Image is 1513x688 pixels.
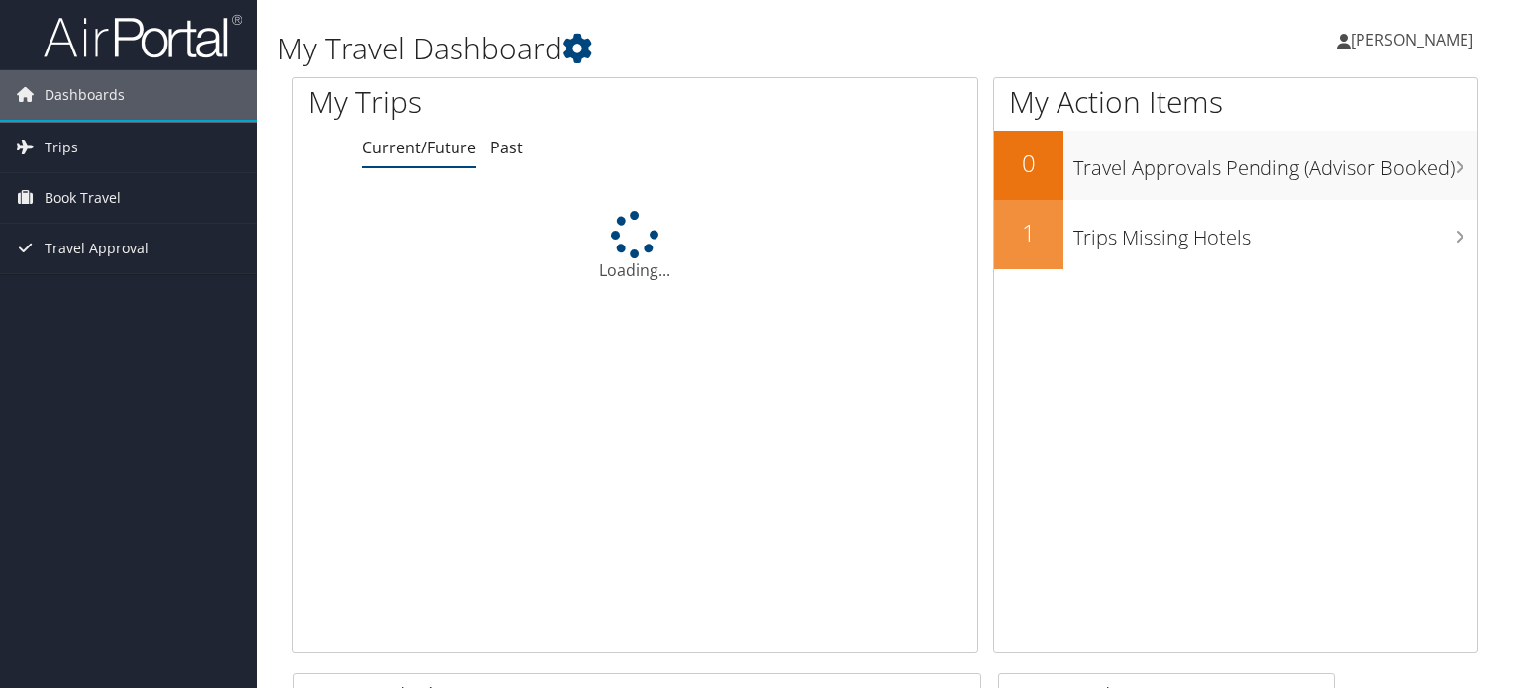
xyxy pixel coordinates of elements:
span: [PERSON_NAME] [1351,29,1473,50]
h3: Trips Missing Hotels [1073,214,1477,251]
span: Dashboards [45,70,125,120]
a: 1Trips Missing Hotels [994,200,1477,269]
h2: 1 [994,216,1063,249]
img: airportal-logo.png [44,13,242,59]
a: [PERSON_NAME] [1337,10,1493,69]
a: Past [490,137,523,158]
h1: My Travel Dashboard [277,28,1088,69]
h2: 0 [994,147,1063,180]
h1: My Action Items [994,81,1477,123]
div: Loading... [293,211,977,282]
span: Book Travel [45,173,121,223]
a: Current/Future [362,137,476,158]
a: 0Travel Approvals Pending (Advisor Booked) [994,131,1477,200]
span: Trips [45,123,78,172]
h3: Travel Approvals Pending (Advisor Booked) [1073,145,1477,182]
h1: My Trips [308,81,677,123]
span: Travel Approval [45,224,149,273]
